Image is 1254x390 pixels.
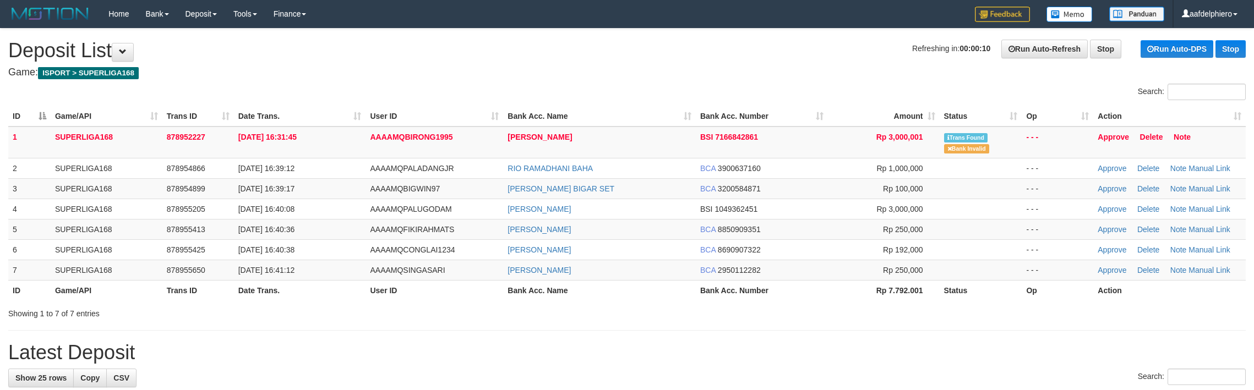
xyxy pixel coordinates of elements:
span: BCA [700,266,716,274]
input: Search: [1168,84,1246,100]
th: Trans ID: activate to sort column ascending [162,106,234,127]
span: Bank is not match [944,144,989,153]
img: MOTION_logo.png [8,6,92,22]
a: Approve [1098,245,1126,254]
span: Copy 7166842861 to clipboard [715,133,758,141]
span: AAAAMQBIGWIN97 [370,184,440,193]
span: ISPORT > SUPERLIGA168 [38,67,139,79]
span: AAAAMQPALADANGJR [370,164,454,173]
a: Approve [1098,205,1126,213]
span: 878955205 [167,205,205,213]
span: [DATE] 16:41:12 [238,266,295,274]
span: BSI [700,133,713,141]
td: - - - [1022,239,1093,260]
h1: Deposit List [8,40,1246,62]
a: Manual Link [1188,266,1230,274]
label: Search: [1138,84,1246,100]
label: Search: [1138,369,1246,385]
th: Rp 7.792.001 [828,280,940,300]
a: Note [1170,164,1187,173]
a: Copy [73,369,107,387]
td: - - - [1022,158,1093,178]
h4: Game: [8,67,1246,78]
a: [PERSON_NAME] [508,266,571,274]
td: 2 [8,158,51,178]
a: Delete [1140,133,1163,141]
span: Similar transaction found [944,133,988,142]
td: SUPERLIGA168 [51,260,162,280]
a: Delete [1137,225,1159,234]
a: Note [1170,245,1187,254]
img: panduan.png [1109,7,1164,21]
td: 7 [8,260,51,280]
a: [PERSON_NAME] BIGAR SET [508,184,614,193]
a: Delete [1137,245,1159,254]
span: BCA [700,164,716,173]
a: Delete [1137,184,1159,193]
td: SUPERLIGA168 [51,178,162,199]
th: Action: activate to sort column ascending [1093,106,1246,127]
th: Date Trans.: activate to sort column ascending [234,106,366,127]
a: Note [1170,205,1187,213]
th: Game/API: activate to sort column ascending [51,106,162,127]
span: 878952227 [167,133,205,141]
span: Rp 3,000,001 [876,133,923,141]
th: Bank Acc. Name [503,280,696,300]
a: Note [1170,266,1187,274]
th: Status [940,280,1022,300]
td: SUPERLIGA168 [51,219,162,239]
td: 3 [8,178,51,199]
span: BCA [700,225,716,234]
a: Show 25 rows [8,369,74,387]
th: Bank Acc. Name: activate to sort column ascending [503,106,696,127]
th: Op [1022,280,1093,300]
a: Manual Link [1188,225,1230,234]
th: Trans ID [162,280,234,300]
th: Amount: activate to sort column ascending [828,106,940,127]
span: [DATE] 16:40:08 [238,205,295,213]
span: Copy 2950112282 to clipboard [718,266,761,274]
th: Action [1093,280,1246,300]
span: [DATE] 16:40:38 [238,245,295,254]
td: 5 [8,219,51,239]
span: AAAAMQPALUGODAM [370,205,451,213]
span: [DATE] 16:39:12 [238,164,295,173]
th: User ID: activate to sort column ascending [366,106,503,127]
td: - - - [1022,260,1093,280]
th: Op: activate to sort column ascending [1022,106,1093,127]
span: AAAAMQBIRONG1995 [370,133,452,141]
strong: 00:00:10 [959,44,990,53]
a: [PERSON_NAME] [508,225,571,234]
td: SUPERLIGA168 [51,127,162,158]
h1: Latest Deposit [8,342,1246,364]
a: Note [1170,225,1187,234]
a: Manual Link [1188,164,1230,173]
a: Approve [1098,225,1126,234]
span: [DATE] 16:40:36 [238,225,295,234]
span: Show 25 rows [15,373,67,382]
span: 878955425 [167,245,205,254]
span: Rp 192,000 [883,245,923,254]
input: Search: [1168,369,1246,385]
img: Button%20Memo.svg [1046,7,1093,22]
th: ID [8,280,51,300]
td: 4 [8,199,51,219]
span: 878955413 [167,225,205,234]
span: [DATE] 16:39:17 [238,184,295,193]
span: Copy 8690907322 to clipboard [718,245,761,254]
td: - - - [1022,178,1093,199]
span: Copy 3200584871 to clipboard [718,184,761,193]
span: Copy 3900637160 to clipboard [718,164,761,173]
a: Approve [1098,266,1126,274]
span: AAAAMQFIKIRAHMATS [370,225,454,234]
td: SUPERLIGA168 [51,158,162,178]
span: AAAAMQSINGASARI [370,266,445,274]
a: Delete [1137,164,1159,173]
a: Manual Link [1188,245,1230,254]
a: Delete [1137,266,1159,274]
span: 878954899 [167,184,205,193]
td: - - - [1022,127,1093,158]
span: Rp 250,000 [883,266,923,274]
th: Status: activate to sort column ascending [940,106,1022,127]
span: Rp 100,000 [883,184,923,193]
